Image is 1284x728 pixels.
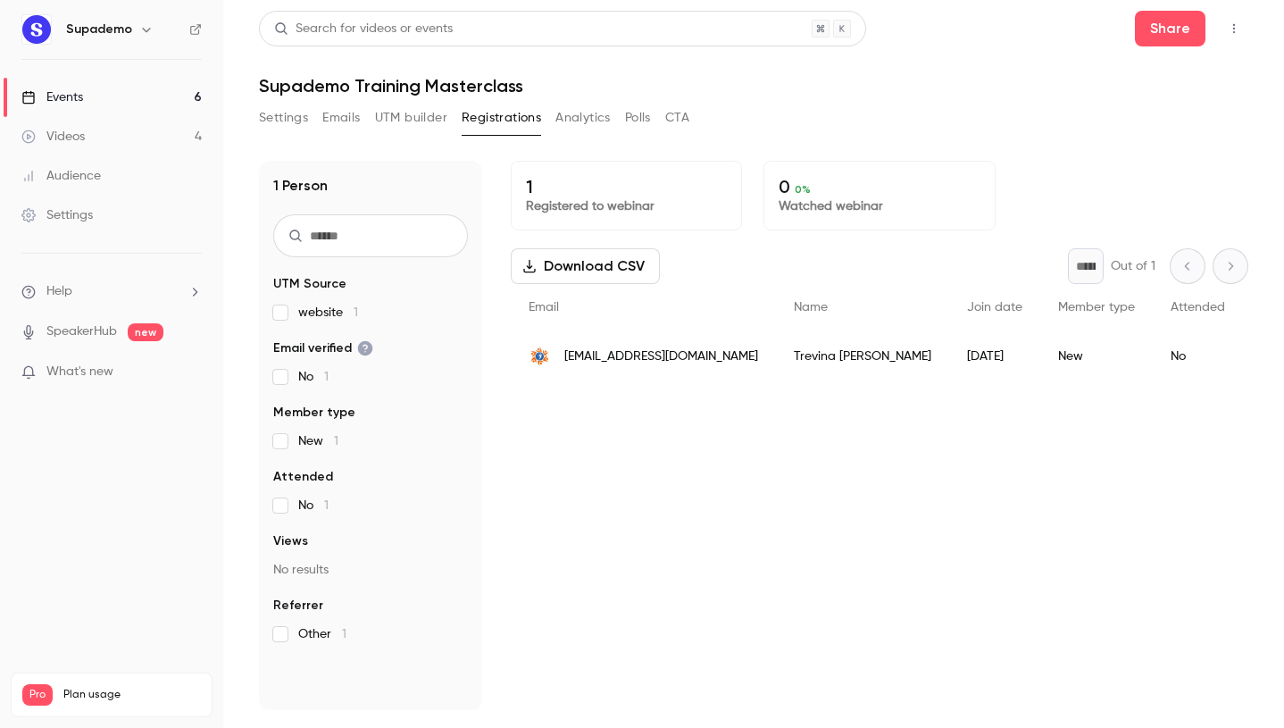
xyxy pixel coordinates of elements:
[22,15,51,44] img: Supademo
[273,561,468,579] p: No results
[66,21,132,38] h6: Supademo
[180,364,202,381] iframe: Noticeable Trigger
[259,75,1248,96] h1: Supademo Training Masterclass
[375,104,447,132] button: UTM builder
[298,497,329,515] span: No
[526,197,727,215] p: Registered to webinar
[779,176,980,197] p: 0
[1135,11,1205,46] button: Share
[298,304,358,322] span: website
[259,104,308,132] button: Settings
[564,347,758,366] span: [EMAIL_ADDRESS][DOMAIN_NAME]
[22,684,53,706] span: Pro
[1111,257,1155,275] p: Out of 1
[776,331,949,381] div: Trevina [PERSON_NAME]
[529,346,550,367] img: ecarevault.com
[63,688,201,702] span: Plan usage
[1040,331,1153,381] div: New
[967,301,1022,314] span: Join date
[21,167,101,185] div: Audience
[462,104,541,132] button: Registrations
[21,88,83,106] div: Events
[322,104,360,132] button: Emails
[273,275,468,643] section: facet-groups
[298,432,338,450] span: New
[298,368,329,386] span: No
[273,404,355,422] span: Member type
[354,306,358,319] span: 1
[555,104,611,132] button: Analytics
[128,323,163,341] span: new
[324,499,329,512] span: 1
[795,183,811,196] span: 0 %
[46,322,117,341] a: SpeakerHub
[273,339,373,357] span: Email verified
[274,20,453,38] div: Search for videos or events
[273,532,308,550] span: Views
[511,248,660,284] button: Download CSV
[526,176,727,197] p: 1
[1153,331,1243,381] div: No
[665,104,689,132] button: CTA
[273,597,323,615] span: Referrer
[21,128,85,146] div: Videos
[324,371,329,383] span: 1
[273,175,328,197] h1: 1 Person
[529,301,559,314] span: Email
[1171,301,1225,314] span: Attended
[21,206,93,224] div: Settings
[273,468,333,486] span: Attended
[1058,301,1135,314] span: Member type
[46,282,72,301] span: Help
[46,363,113,381] span: What's new
[298,625,346,643] span: Other
[779,197,980,215] p: Watched webinar
[334,435,338,448] span: 1
[949,331,1040,381] div: [DATE]
[342,628,346,640] span: 1
[625,104,651,132] button: Polls
[21,282,202,301] li: help-dropdown-opener
[273,275,346,293] span: UTM Source
[794,301,828,314] span: Name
